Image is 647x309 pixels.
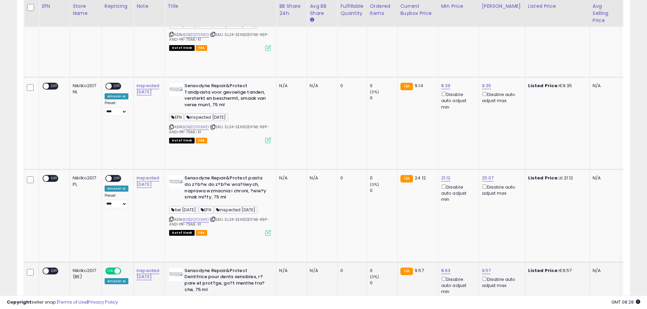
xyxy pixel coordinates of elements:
span: inspected [DATE] [184,113,228,121]
div: Nikilko2017 (BE) [73,268,96,280]
div: Current Buybox Price [400,3,435,17]
div: Amazon AI [105,186,128,192]
small: (0%) [370,89,379,95]
div: 0 [370,280,397,286]
div: Disable auto adjust max [482,275,520,289]
a: 8.63 [441,267,451,274]
div: Amazon AI [105,93,128,99]
span: OFF [49,268,60,274]
div: €9.57 [528,268,585,274]
div: Disable auto adjust min [441,91,474,110]
img: 41HtcYtu0rL._SL40_.jpg [169,175,183,189]
a: Terms of Use [58,299,87,305]
a: 25.07 [482,175,494,181]
a: 9.35 [482,82,491,89]
small: FBA [400,175,413,182]
span: OFF [49,176,60,181]
small: (0%) [370,274,379,279]
div: Repricing [105,3,131,10]
div: €9.35 [528,83,585,89]
div: N/A [279,175,302,181]
b: Sensodyne Repair&Protect Dentifrice pour dents sensibles, r?pare et prot?ge, go?t menthe fra?che,... [184,268,267,294]
b: Listed Price: [528,82,559,89]
a: Privacy Policy [88,299,118,305]
span: FBA [196,45,207,51]
div: Note [137,3,162,10]
b: Listed Price: [528,175,559,181]
div: EFN [42,3,67,10]
div: Disable auto adjust min [441,183,474,203]
span: 2025-10-6 08:28 GMT [611,299,640,305]
b: Sensodyne Repair&Protect Tandpasta voor gevoelige tanden, versterkt en beschermt, smaak van verse... [184,83,267,110]
small: FBA [400,268,413,275]
div: Preset: [105,193,128,209]
a: B0BZQ7GXWD [183,32,209,38]
img: 41HtcYtu0rL._SL40_.jpg [169,83,183,96]
div: 0 [370,83,397,89]
span: | SKU: SL24-SENSODYNE-REP-AND-PR-75ML-X1 [169,217,269,227]
span: All listings that are currently out of stock and unavailable for purchase on Amazon [169,230,195,236]
div: Fulfillable Quantity [340,3,364,17]
span: EFN [199,206,213,214]
div: 0 [370,268,397,274]
div: 0 [340,175,361,181]
a: inspected [DATE] [137,175,159,188]
div: 0 [370,95,397,101]
a: inspected [DATE] [137,267,159,280]
div: 0 [370,188,397,194]
div: Avg BB Share [310,3,335,17]
span: FBA [196,230,207,236]
div: 0 [370,175,397,181]
div: N/A [310,268,332,274]
span: tier [DATE] [169,206,198,214]
div: Disable auto adjust max [482,91,520,104]
div: N/A [593,175,615,181]
div: ASIN: [169,175,271,235]
div: zł 21.12 [528,175,585,181]
strong: Copyright [7,299,32,305]
a: 8.39 [441,82,451,89]
span: All listings that are currently out of stock and unavailable for purchase on Amazon [169,138,195,143]
span: OFF [120,268,131,274]
small: FBA [400,83,413,90]
div: ASIN: [169,83,271,142]
div: Amazon AI [105,278,128,284]
a: B0BZQ7GXWD [183,124,209,130]
div: 0 [340,268,361,274]
div: Listed Price [528,3,587,10]
img: 41HtcYtu0rL._SL40_.jpg [169,268,183,281]
span: OFF [112,83,123,89]
div: Store Name [73,3,99,17]
span: 9.14 [415,82,423,89]
span: All listings that are currently out of stock and unavailable for purchase on Amazon [169,45,195,51]
span: FBA [196,138,207,143]
span: 24.12 [415,175,426,181]
small: (0%) [370,182,379,187]
a: 21.12 [441,175,451,181]
div: N/A [310,175,332,181]
div: 0 [340,83,361,89]
span: ON [106,268,114,274]
span: OFF [49,83,60,89]
div: Avg Selling Price [593,3,617,24]
div: Title [167,3,273,10]
b: Listed Price: [528,267,559,274]
span: OFF [112,176,123,181]
b: Sensodyne Repair&Protect pasta do z?b?w do z?b?w wra?liwych, naprawa wzmacnia i chroni, ?wie?y sm... [184,175,267,202]
div: N/A [279,268,302,274]
div: Min Price [441,3,476,10]
a: 9.57 [482,267,491,274]
span: inspected [DATE] [214,206,258,214]
span: 9.57 [415,267,424,274]
span: | SKU: SL24-SENSODYNE-REP-AND-PR-75ML-X1 [169,32,269,42]
div: Ordered Items [370,3,395,17]
div: Preset: [105,101,128,116]
div: N/A [310,83,332,89]
div: Nikilko2017 NL [73,83,96,95]
div: Nikilko2017 PL [73,175,96,187]
div: Disable auto adjust max [482,183,520,196]
div: N/A [593,268,615,274]
small: Avg BB Share. [310,17,314,23]
span: EFN [169,113,184,121]
div: N/A [593,83,615,89]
